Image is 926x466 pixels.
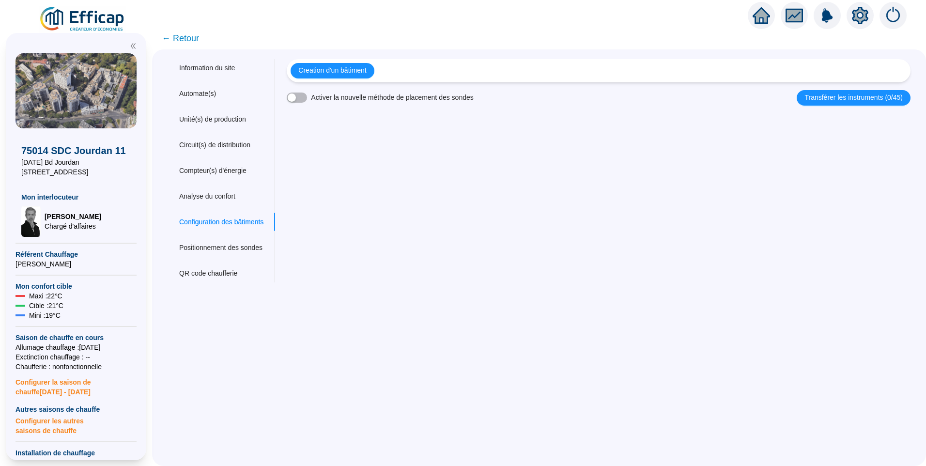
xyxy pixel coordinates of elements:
span: setting [851,7,869,24]
span: Allumage chauffage : [DATE] [15,342,137,352]
span: Maxi : 22 °C [29,291,62,301]
span: Configurer les autres saisons de chauffe [15,414,137,435]
span: [PERSON_NAME] [15,259,137,269]
span: Transférer les instruments (0/45) [804,93,903,103]
span: [STREET_ADDRESS] [21,167,131,177]
span: double-left [130,43,137,49]
span: Chargé d'affaires [45,221,101,231]
div: Positionnement des sondes [179,243,262,253]
img: alerts [880,2,907,29]
span: Mini : 19 °C [29,311,61,320]
span: [PERSON_NAME] [45,212,101,221]
span: Saison de chauffe en cours [15,333,137,342]
span: Exctinction chauffage : -- [15,352,137,362]
span: Cible : 21 °C [29,301,63,311]
label: Activer la nouvelle méthode de placement des sondes [311,93,473,103]
span: Installation de chauffage [15,448,137,458]
button: Transférer les instruments (0/45) [797,90,911,106]
div: Information du site [179,63,235,73]
span: Référent Chauffage [15,249,137,259]
span: [DATE] Bd Jourdan [21,157,131,167]
span: Autres saisons de chauffe [15,404,137,414]
span: ← Retour [162,31,199,45]
span: Mon interlocuteur [21,192,131,202]
span: Mon confort cible [15,281,137,291]
span: Chaufferie : non fonctionnelle [15,362,137,372]
img: Chargé d'affaires [21,206,41,237]
span: home [753,7,770,24]
img: efficap energie logo [39,6,126,33]
button: Creation d'un bâtiment [291,63,374,78]
span: Configurer la saison de chauffe [DATE] - [DATE] [15,372,137,397]
div: Unité(s) de production [179,114,246,124]
span: Creation d'un bâtiment [298,65,366,76]
span: 75014 SDC Jourdan 11 [21,144,131,157]
div: Compteur(s) d'énergie [179,166,247,176]
div: Circuit(s) de distribution [179,140,250,150]
img: alerts [814,2,841,29]
div: Analyse du confort [179,191,235,202]
div: QR code chaufferie [179,268,237,279]
div: Automate(s) [179,89,216,99]
div: Configuration des bâtiments [179,217,263,227]
span: fund [786,7,803,24]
